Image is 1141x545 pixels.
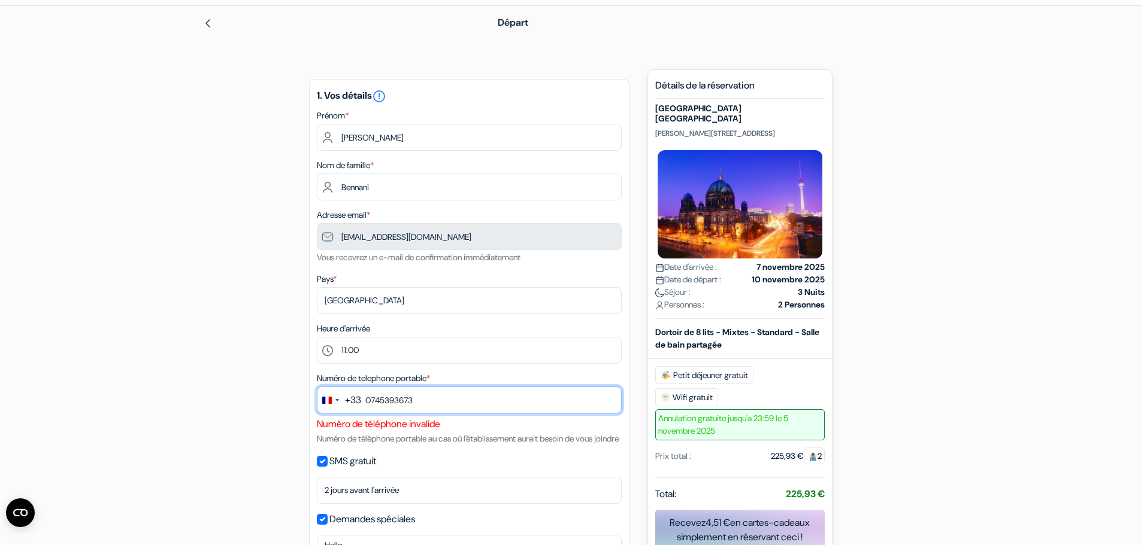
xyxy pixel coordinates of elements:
[778,299,825,311] strong: 2 Personnes
[655,286,691,299] span: Séjour :
[798,286,825,299] strong: 3 Nuits
[6,498,35,527] button: Ouvrir le widget CMP
[317,223,622,250] input: Entrer adresse e-mail
[771,450,825,462] div: 225,93 €
[372,89,386,103] i: error_outline
[317,417,622,431] div: Numéro de téléphone invalide
[786,488,825,500] strong: 225,93 €
[809,452,818,461] img: guest.svg
[661,370,671,380] img: free_breakfast.svg
[655,327,819,350] b: Dortoir de 8 lits - Mixtes - Standard - Salle de bain partagée
[706,516,730,529] span: 4,51 €
[372,89,386,102] a: error_outline
[317,173,622,200] input: Entrer le nom de famille
[655,288,664,297] img: moon.svg
[655,366,753,384] span: Petit déjeuner gratuit
[498,16,528,29] span: Départ
[655,129,825,138] p: [PERSON_NAME][STREET_ADDRESS]
[317,252,520,263] small: Vous recevrez un e-mail de confirmation immédiatement
[655,273,721,286] span: Date de départ :
[317,159,374,172] label: Nom de famille
[317,273,337,285] label: Pays
[655,276,664,285] img: calendar.svg
[655,261,717,273] span: Date d'arrivée :
[655,516,825,544] div: Recevez en cartes-cadeaux simplement en réservant ceci !
[317,124,622,151] input: Entrez votre prénom
[317,89,622,103] h5: 1. Vos détails
[655,103,825,124] h5: [GEOGRAPHIC_DATA] [GEOGRAPHIC_DATA]
[655,301,664,310] img: user_icon.svg
[317,322,370,335] label: Heure d'arrivée
[804,447,825,464] span: 2
[317,387,361,413] button: Change country, selected France (+33)
[752,273,825,286] strong: 10 novembre 2025
[655,388,718,406] span: Wifi gratuit
[655,263,664,272] img: calendar.svg
[655,487,676,501] span: Total:
[756,261,825,273] strong: 7 novembre 2025
[655,80,825,99] h5: Détails de la réservation
[317,433,619,444] small: Numéro de téléphone portable au cas où l'établissement aurait besoin de vous joindre
[655,409,825,440] span: Annulation gratuite jusqu'a 23:59 le 5 novembre 2025
[345,393,361,407] div: +33
[203,19,213,28] img: left_arrow.svg
[329,453,376,470] label: SMS gratuit
[317,109,349,122] label: Prénom
[317,209,370,221] label: Adresse email
[655,450,691,462] div: Prix total :
[329,511,415,528] label: Demandes spéciales
[655,299,704,311] span: Personnes :
[661,392,670,402] img: free_wifi.svg
[317,372,430,385] label: Numéro de telephone portable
